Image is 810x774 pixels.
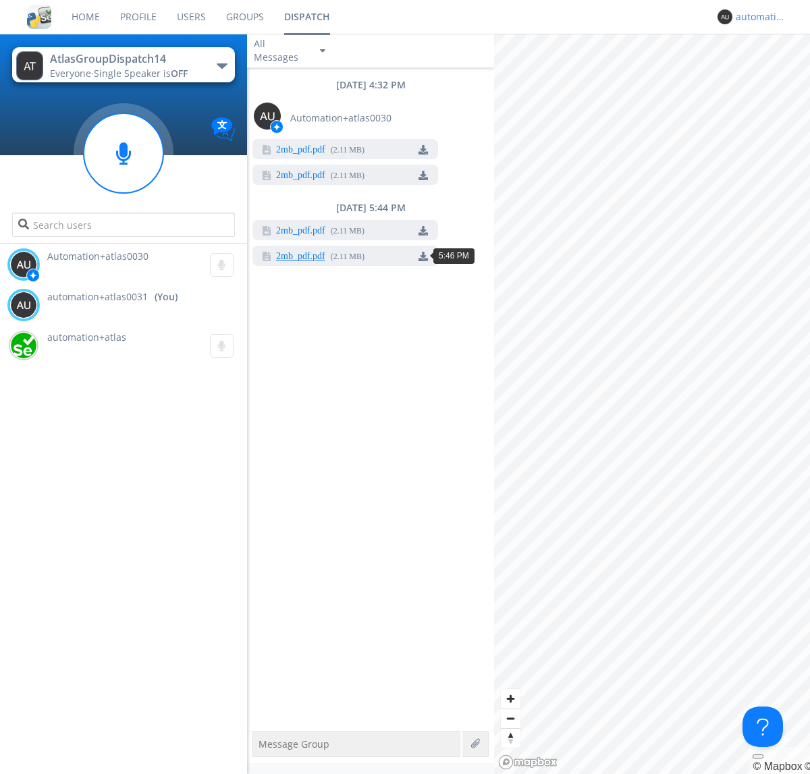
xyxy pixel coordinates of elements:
[501,709,520,728] button: Zoom out
[50,51,202,67] div: AtlasGroupDispatch14
[94,67,188,80] span: Single Speaker is
[50,67,202,80] div: Everyone ·
[290,111,391,125] span: Automation+atlas0030
[276,252,325,262] a: 2mb_pdf.pdf
[47,331,126,343] span: automation+atlas
[261,226,271,236] img: file icon
[261,145,271,155] img: file icon
[418,226,428,236] img: download media button
[12,47,234,82] button: AtlasGroupDispatch14Everyone·Single Speaker isOFF
[12,213,234,237] input: Search users
[753,761,802,772] a: Mapbox
[10,292,37,319] img: 373638.png
[276,226,325,237] a: 2mb_pdf.pdf
[753,754,763,758] button: Toggle attribution
[155,290,178,304] div: (You)
[47,290,148,304] span: automation+atlas0031
[418,252,428,261] img: download media button
[439,251,469,260] span: 5:46 PM
[320,49,325,53] img: caret-down-sm.svg
[718,9,732,24] img: 373638.png
[10,251,37,278] img: 373638.png
[261,171,271,180] img: file icon
[418,171,428,180] img: download media button
[261,252,271,261] img: file icon
[27,5,51,29] img: cddb5a64eb264b2086981ab96f4c1ba7
[276,145,325,156] a: 2mb_pdf.pdf
[501,728,520,748] button: Reset bearing to north
[276,171,325,182] a: 2mb_pdf.pdf
[254,37,308,64] div: All Messages
[331,251,364,262] div: ( 2.11 MB )
[501,729,520,748] span: Reset bearing to north
[247,201,494,215] div: [DATE] 5:44 PM
[742,707,783,747] iframe: Toggle Customer Support
[247,78,494,92] div: [DATE] 4:32 PM
[254,103,281,130] img: 373638.png
[10,332,37,359] img: d2d01cd9b4174d08988066c6d424eccd
[16,51,43,80] img: 373638.png
[418,145,428,155] img: download media button
[501,689,520,709] button: Zoom in
[331,170,364,182] div: ( 2.11 MB )
[211,117,235,141] img: Translation enabled
[331,225,364,237] div: ( 2.11 MB )
[498,754,558,770] a: Mapbox logo
[47,250,148,262] span: Automation+atlas0030
[736,10,786,24] div: automation+atlas0031
[331,144,364,156] div: ( 2.11 MB )
[171,67,188,80] span: OFF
